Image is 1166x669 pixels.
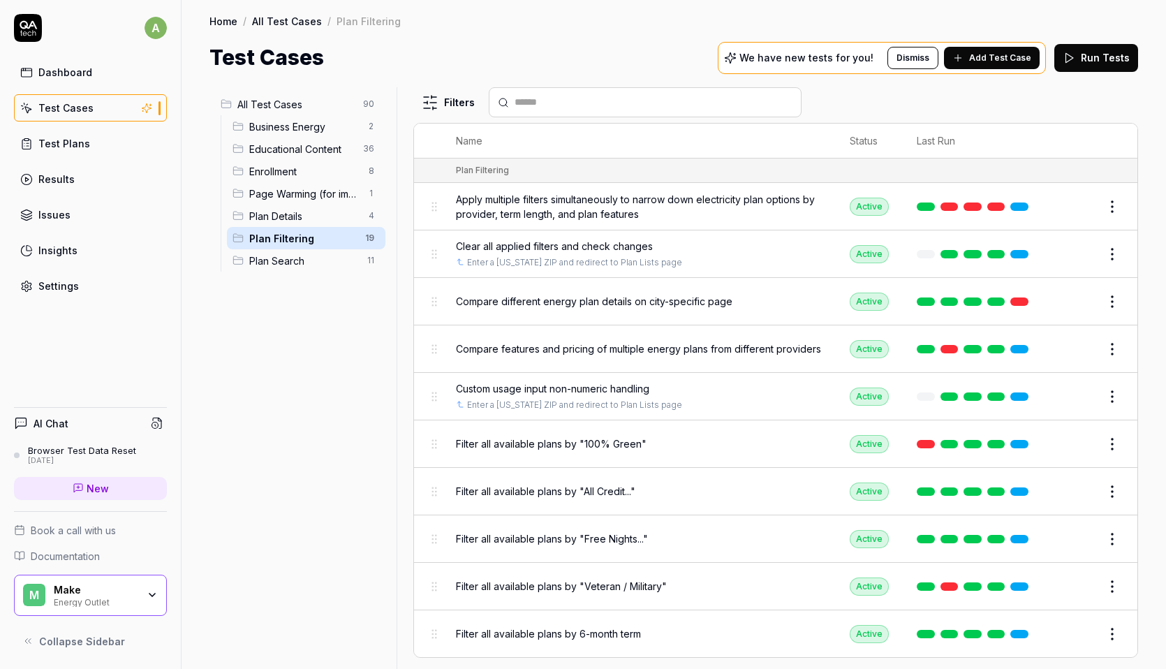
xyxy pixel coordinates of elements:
button: Collapse Sidebar [14,627,167,655]
span: Filter all available plans by 6-month term [456,626,641,641]
span: 11 [362,252,380,269]
span: Filter all available plans by "Free Nights..." [456,531,648,546]
a: Test Cases [14,94,167,122]
a: Test Plans [14,130,167,157]
span: Filter all available plans by "All Credit..." [456,484,635,499]
div: Test Cases [38,101,94,115]
a: Book a call with us [14,523,167,538]
tr: Filter all available plans by "100% Green"Active [414,420,1137,468]
span: Plan Details [249,209,360,223]
p: We have new tests for you! [739,53,873,63]
div: / [327,14,331,28]
div: Issues [38,207,71,222]
span: Plan Search [249,253,359,268]
span: Add Test Case [969,52,1031,64]
a: Enter a [US_STATE] ZIP and redirect to Plan Lists page [467,399,682,411]
span: Clear all applied filters and check changes [456,239,653,253]
button: a [145,14,167,42]
span: Apply multiple filters simultaneously to narrow down electricity plan options by provider, term l... [456,192,822,221]
div: Active [850,483,889,501]
span: Plan Filtering [249,231,357,246]
th: Status [836,124,903,159]
div: Drag to reorderEducational Content36 [227,138,385,160]
div: Active [850,435,889,453]
span: Collapse Sidebar [39,634,125,649]
a: Dashboard [14,59,167,86]
th: Last Run [903,124,1048,159]
span: New [87,481,109,496]
span: 8 [363,163,380,179]
div: Test Plans [38,136,90,151]
tr: Filter all available plans by 6-month termActive [414,610,1137,658]
tr: Apply multiple filters simultaneously to narrow down electricity plan options by provider, term l... [414,183,1137,230]
span: 36 [357,140,380,157]
span: a [145,17,167,39]
span: M [23,584,45,606]
div: Active [850,198,889,216]
div: Drag to reorderPlan Details4 [227,205,385,227]
h4: AI Chat [34,416,68,431]
tr: Filter all available plans by "Veteran / Military"Active [414,563,1137,610]
span: 19 [360,230,380,247]
tr: Custom usage input non-numeric handlingEnter a [US_STATE] ZIP and redirect to Plan Lists pageActive [414,373,1137,420]
button: Add Test Case [944,47,1040,69]
div: Active [850,293,889,311]
span: Compare different energy plan details on city-specific page [456,294,732,309]
div: Settings [38,279,79,293]
div: [DATE] [28,456,136,466]
span: Filter all available plans by "100% Green" [456,436,647,451]
button: Dismiss [887,47,938,69]
a: Documentation [14,549,167,564]
span: Compare features and pricing of multiple energy plans from different providers [456,341,821,356]
div: Active [850,340,889,358]
span: 4 [363,207,380,224]
div: Plan Filtering [337,14,401,28]
span: Educational Content [249,142,355,156]
a: Insights [14,237,167,264]
span: Business Energy [249,119,360,134]
h1: Test Cases [209,42,324,73]
div: Drag to reorderBusiness Energy2 [227,115,385,138]
span: 2 [363,118,380,135]
span: 1 [363,185,380,202]
div: Active [850,625,889,643]
a: New [14,477,167,500]
tr: Compare features and pricing of multiple energy plans from different providersActive [414,325,1137,373]
div: Browser Test Data Reset [28,445,136,456]
div: / [243,14,246,28]
div: Active [850,530,889,548]
span: Documentation [31,549,100,564]
div: Results [38,172,75,186]
a: Issues [14,201,167,228]
span: Filter all available plans by "Veteran / Military" [456,579,667,594]
span: Enrollment [249,164,360,179]
span: Book a call with us [31,523,116,538]
div: Active [850,388,889,406]
div: Make [54,584,138,596]
div: Energy Outlet [54,596,138,607]
span: Custom usage input non-numeric handling [456,381,649,396]
tr: Filter all available plans by "All Credit..."Active [414,468,1137,515]
a: Results [14,166,167,193]
tr: Compare different energy plan details on city-specific pageActive [414,278,1137,325]
span: All Test Cases [237,97,355,112]
div: Plan Filtering [456,164,509,177]
tr: Filter all available plans by "Free Nights..."Active [414,515,1137,563]
div: Drag to reorderPlan Filtering19 [227,227,385,249]
div: Active [850,245,889,263]
a: Browser Test Data Reset[DATE] [14,445,167,466]
div: Drag to reorderPage Warming (for images)1 [227,182,385,205]
a: All Test Cases [252,14,322,28]
a: Enter a [US_STATE] ZIP and redirect to Plan Lists page [467,256,682,269]
button: MMakeEnergy Outlet [14,575,167,617]
div: Dashboard [38,65,92,80]
div: Insights [38,243,78,258]
a: Settings [14,272,167,300]
div: Drag to reorderEnrollment8 [227,160,385,182]
button: Run Tests [1054,44,1138,72]
div: Active [850,578,889,596]
a: Home [209,14,237,28]
span: 90 [357,96,380,112]
tr: Clear all applied filters and check changesEnter a [US_STATE] ZIP and redirect to Plan Lists page... [414,230,1137,278]
div: Drag to reorderPlan Search11 [227,249,385,272]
